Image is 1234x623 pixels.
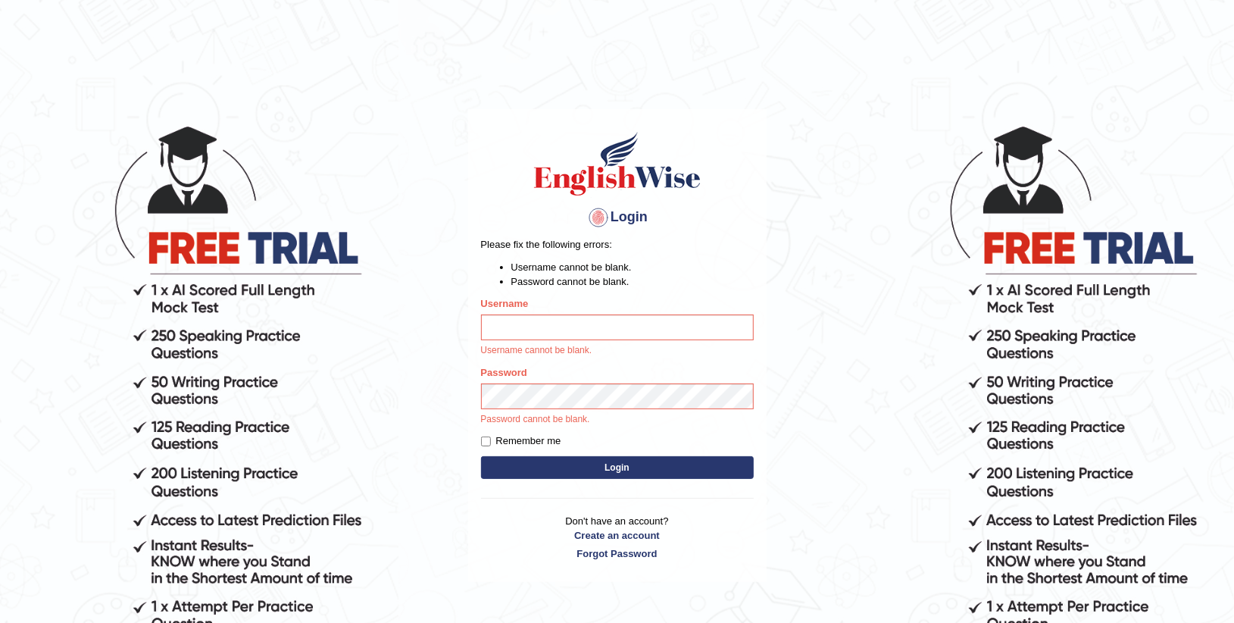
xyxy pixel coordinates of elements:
h4: Login [481,205,754,230]
button: Login [481,456,754,479]
a: Create an account [481,528,754,543]
p: Username cannot be blank. [481,344,754,358]
input: Remember me [481,437,491,446]
li: Username cannot be blank. [511,260,754,274]
a: Forgot Password [481,546,754,561]
p: Please fix the following errors: [481,237,754,252]
label: Username [481,296,529,311]
label: Remember me [481,434,561,449]
label: Password [481,365,527,380]
img: Logo of English Wise sign in for intelligent practice with AI [531,130,704,198]
p: Password cannot be blank. [481,413,754,427]
li: Password cannot be blank. [511,274,754,289]
p: Don't have an account? [481,514,754,561]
